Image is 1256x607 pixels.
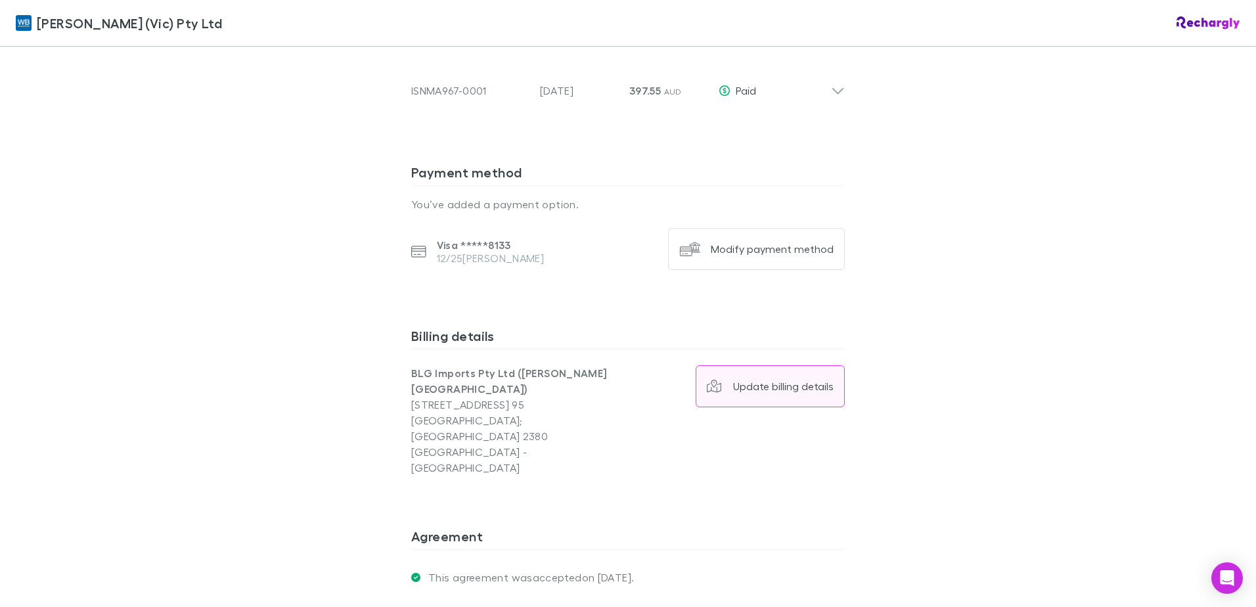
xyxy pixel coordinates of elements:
[540,83,619,99] p: [DATE]
[668,228,845,270] button: Modify payment method
[411,444,628,476] p: [GEOGRAPHIC_DATA] - [GEOGRAPHIC_DATA]
[1211,562,1243,594] div: Open Intercom Messenger
[411,83,529,99] div: ISNMA967-0001
[411,528,845,549] h3: Agreement
[37,13,222,33] span: [PERSON_NAME] (Vic) Pty Ltd
[16,15,32,31] img: William Buck (Vic) Pty Ltd's Logo
[411,365,628,397] p: BLG Imports Pty Ltd ([PERSON_NAME] [GEOGRAPHIC_DATA])
[1177,16,1240,30] img: Rechargly Logo
[711,242,834,256] div: Modify payment method
[401,59,855,112] div: ISNMA967-0001[DATE]397.55 AUDPaid
[420,571,634,584] p: This agreement was accepted on [DATE] .
[411,328,845,349] h3: Billing details
[629,84,661,97] span: 397.55
[679,238,700,259] img: Modify payment method's Logo
[411,164,845,185] h3: Payment method
[696,365,845,407] button: Update billing details
[664,87,682,97] span: AUD
[733,380,834,393] div: Update billing details
[411,413,628,444] p: [GEOGRAPHIC_DATA];[GEOGRAPHIC_DATA] 2380
[411,196,845,212] p: You’ve added a payment option.
[736,84,756,97] span: Paid
[411,397,628,413] p: [STREET_ADDRESS] 95
[437,252,545,265] p: 12/25 [PERSON_NAME]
